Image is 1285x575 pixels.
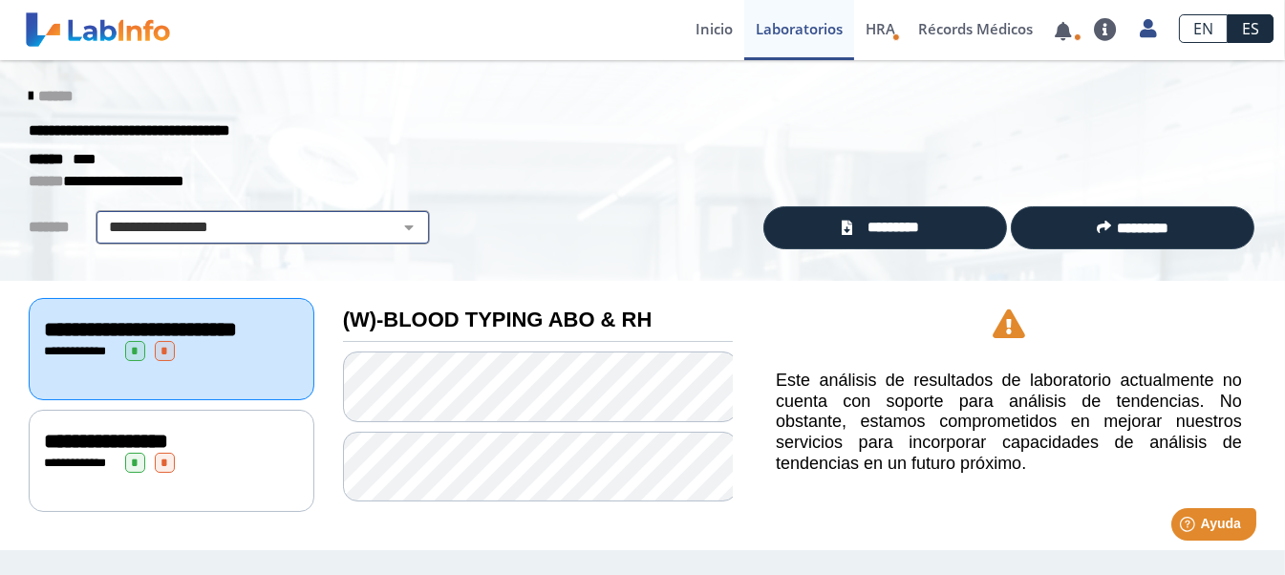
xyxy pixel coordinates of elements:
a: EN [1179,14,1228,43]
a: ES [1228,14,1274,43]
span: HRA [866,19,895,38]
h5: Este análisis de resultados de laboratorio actualmente no cuenta con soporte para análisis de ten... [776,371,1242,474]
b: (W)-BLOOD TYPING ABO & RH [343,308,653,331]
iframe: Help widget launcher [1115,500,1264,554]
